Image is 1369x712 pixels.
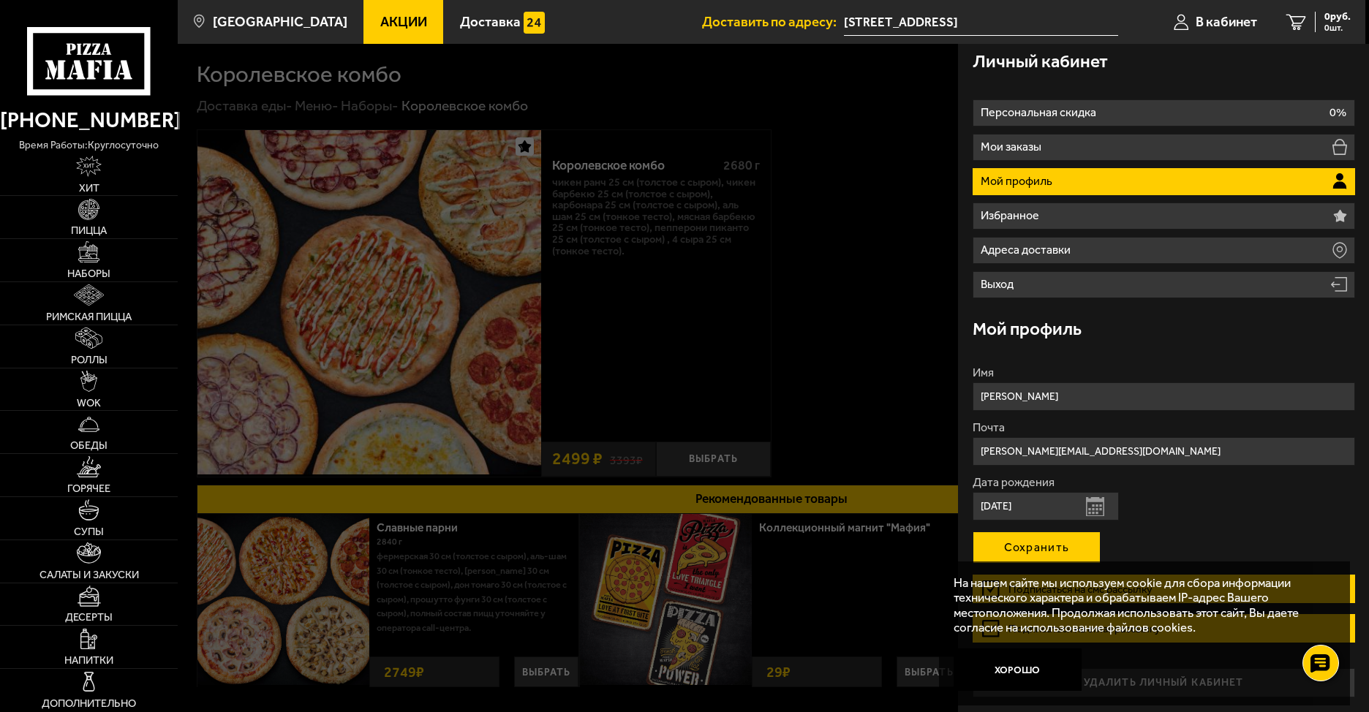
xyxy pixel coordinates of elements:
p: 0% [1330,107,1346,118]
input: Ваш e-mail [973,437,1355,466]
span: Десерты [65,612,113,623]
input: Ваш адрес доставки [844,9,1117,36]
span: Дополнительно [42,698,136,709]
label: Имя [973,367,1355,379]
span: [GEOGRAPHIC_DATA] [213,15,347,29]
p: Мой профиль [981,175,1056,187]
span: Роллы [71,355,108,366]
span: Напитки [64,655,113,666]
button: Сохранить [973,531,1101,564]
span: Санкт-Петербург, улица Чапаева, 17 [844,9,1117,36]
span: Римская пицца [46,311,132,322]
span: Обеды [70,440,108,451]
p: Выход [981,279,1017,290]
span: 0 руб. [1324,12,1351,22]
button: Открыть календарь [1086,497,1104,516]
p: Избранное [981,210,1043,221]
h3: Личный кабинет [973,53,1108,70]
span: Наборы [67,268,110,279]
p: Персональная скидка [981,107,1100,118]
img: 15daf4d41897b9f0e9f617042186c801.svg [524,12,545,33]
span: Пицца [71,225,107,236]
p: Мои заказы [981,141,1045,153]
span: Доставка [460,15,521,29]
span: Горячее [67,483,110,494]
label: Почта [973,422,1355,433]
p: На нашем сайте мы используем cookie для сбора информации технического характера и обрабатываем IP... [954,575,1327,635]
p: Адреса доставки [981,244,1074,256]
label: Дата рождения [973,477,1355,488]
span: В кабинет [1196,15,1257,29]
span: Хит [79,183,99,194]
input: Ваша дата рождения [973,492,1119,520]
span: Салаты и закуски [39,569,139,580]
span: Супы [74,526,104,537]
span: Акции [380,15,427,29]
span: WOK [77,398,101,409]
span: 0 шт. [1324,23,1351,32]
h3: Мой профиль [973,320,1082,338]
span: Доставить по адресу: [702,15,844,29]
button: Хорошо [954,648,1082,692]
input: Ваше имя [973,382,1355,411]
